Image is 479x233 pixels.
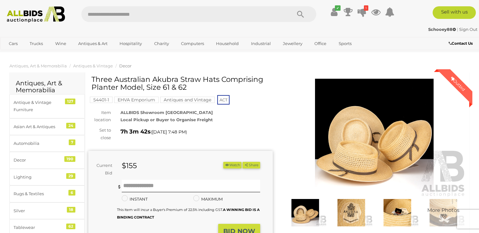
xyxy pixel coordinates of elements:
[5,38,22,49] a: Cars
[242,162,260,168] button: Share
[67,207,75,213] div: 18
[5,49,58,59] a: [GEOGRAPHIC_DATA]
[114,97,159,103] mark: EHVA Emporium
[422,199,465,227] img: Three Australian Akubra Straw Hats Comprising Planter Model, Size 61 & 62
[51,38,70,49] a: Wine
[120,117,213,122] strong: Local Pickup or Buyer to Organise Freight
[9,94,85,118] a: Antique & Vintage Furniture 127
[117,207,260,219] b: A WINNING BID IS A BINDING CONTRACT
[120,110,213,115] strong: ALLBIDS Showroom [GEOGRAPHIC_DATA]
[376,199,419,227] img: Three Australian Akubra Straw Hats Comprising Planter Model, Size 61 & 62
[122,196,148,203] label: INSTANT
[9,152,85,168] a: Decor 190
[357,6,367,18] a: 1
[217,95,230,105] span: ACT
[9,169,85,185] a: Lighting 29
[282,79,467,197] img: Three Australian Akubra Straw Hats Comprising Planter Model, Size 61 & 62
[73,63,113,68] a: Antiques & Vintage
[114,97,159,102] a: EHVA Emporium
[335,5,341,11] i: ✔
[26,38,47,49] a: Trucks
[9,135,85,152] a: Automobilia 7
[115,38,146,49] a: Hospitality
[14,224,66,231] div: Tablewear
[14,207,66,214] div: Silver
[247,38,275,49] a: Industrial
[68,190,75,196] div: 6
[459,27,477,32] a: Sign Out
[90,97,113,103] mark: 54401-1
[117,207,260,219] small: This Item will incur a Buyer's Premium of 22.5% including GST.
[150,38,173,49] a: Charity
[160,97,215,102] a: Antiques and Vintage
[449,41,473,46] b: Contact Us
[223,162,242,168] button: Watch
[457,27,458,32] span: |
[14,140,66,147] div: Automobilia
[65,99,75,104] div: 127
[90,97,113,102] a: 54401-1
[84,109,116,124] div: Item location
[223,162,242,168] li: Watch this item
[64,156,75,162] div: 190
[9,202,85,219] a: Silver 18
[427,208,459,219] span: More Photos (6)
[66,224,75,229] div: 62
[14,156,66,164] div: Decor
[152,129,186,135] span: [DATE] 7:48 PM
[422,199,465,227] a: More Photos(6)
[66,173,75,179] div: 29
[428,27,456,32] strong: Schooey88
[279,38,307,49] a: Jewellery
[330,6,339,18] a: ✔
[66,123,75,128] div: 24
[151,129,187,134] span: ( )
[69,139,75,145] div: 7
[84,127,116,141] div: Set to close
[14,190,66,197] div: Rugs & Textiles
[160,97,215,103] mark: Antiques and Vintage
[285,6,316,22] button: Search
[284,199,327,227] img: Three Australian Akubra Straw Hats Comprising Planter Model, Size 61 & 62
[364,5,368,11] i: 1
[449,40,474,47] a: Contact Us
[212,38,243,49] a: Household
[14,123,66,130] div: Asian Art & Antiques
[310,38,330,49] a: Office
[193,196,223,203] label: MAXIMUM
[428,27,457,32] a: Schooey88
[330,199,373,227] img: Three Australian Akubra Straw Hats Comprising Planter Model, Size 61 & 62
[119,63,131,68] a: Decor
[91,76,271,92] h1: Three Australian Akubra Straw Hats Comprising Planter Model, Size 61 & 62
[443,69,472,98] div: Outbid
[122,161,137,170] strong: $155
[14,99,66,114] div: Antique & Vintage Furniture
[3,6,68,23] img: Allbids.com.au
[74,38,112,49] a: Antiques & Art
[9,185,85,202] a: Rugs & Textiles 6
[9,63,67,68] a: Antiques, Art & Memorabilia
[433,6,476,19] a: Sell with us
[14,173,66,181] div: Lighting
[335,38,356,49] a: Sports
[9,118,85,135] a: Asian Art & Antiques 24
[120,128,151,135] strong: 7h 3m 42s
[16,80,79,94] h2: Antiques, Art & Memorabilia
[88,162,117,177] div: Current Bid
[177,38,208,49] a: Computers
